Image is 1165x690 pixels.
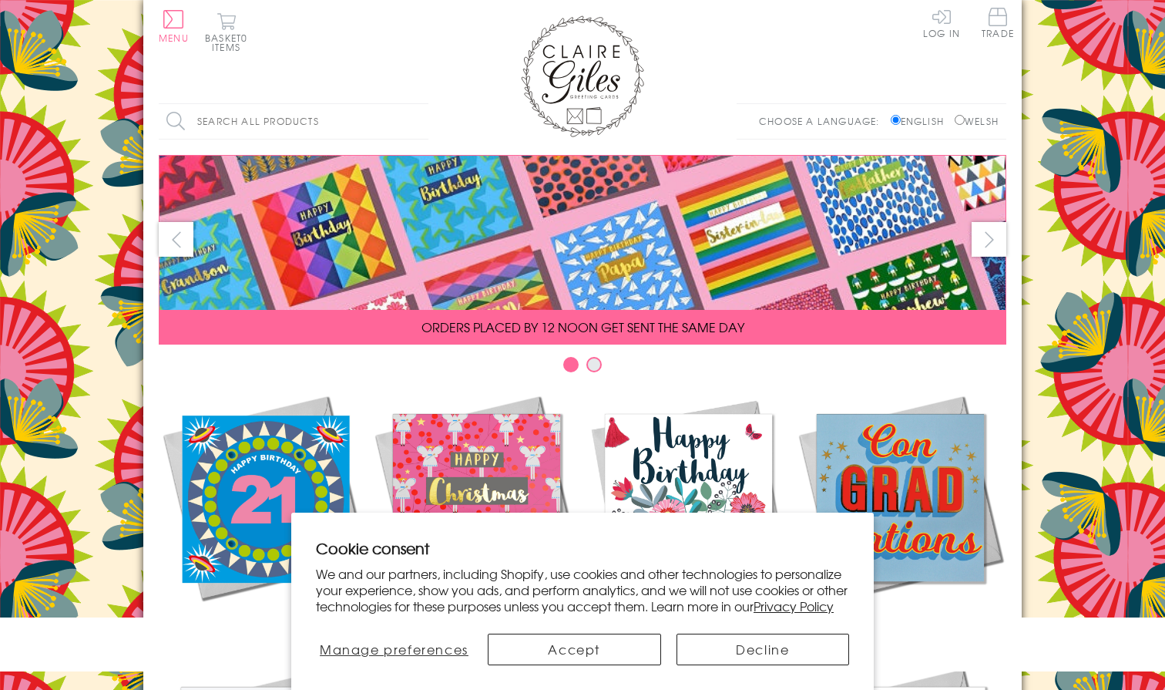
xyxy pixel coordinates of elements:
[488,634,661,665] button: Accept
[955,115,965,125] input: Welsh
[320,640,468,658] span: Manage preferences
[205,12,247,52] button: Basket0 items
[159,31,189,45] span: Menu
[955,114,999,128] label: Welsh
[972,222,1006,257] button: next
[214,615,315,634] span: New Releases
[159,10,189,42] button: Menu
[159,356,1006,380] div: Carousel Pagination
[413,104,428,139] input: Search
[316,566,849,614] p: We and our partners, including Shopify, use cookies and other technologies to personalize your ex...
[159,392,371,634] a: New Releases
[891,115,901,125] input: English
[563,357,579,372] button: Carousel Page 1 (Current Slide)
[891,114,952,128] label: English
[159,222,193,257] button: prev
[316,634,472,665] button: Manage preferences
[586,357,602,372] button: Carousel Page 2
[316,537,849,559] h2: Cookie consent
[923,8,960,38] a: Log In
[212,31,247,54] span: 0 items
[794,392,1006,634] a: Academic
[982,8,1014,41] a: Trade
[861,615,940,634] span: Academic
[159,104,428,139] input: Search all products
[759,114,888,128] p: Choose a language:
[754,597,834,615] a: Privacy Policy
[421,318,744,336] span: ORDERS PLACED BY 12 NOON GET SENT THE SAME DAY
[582,392,794,634] a: Birthdays
[982,8,1014,38] span: Trade
[521,15,644,137] img: Claire Giles Greetings Cards
[677,634,850,665] button: Decline
[371,392,582,634] a: Christmas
